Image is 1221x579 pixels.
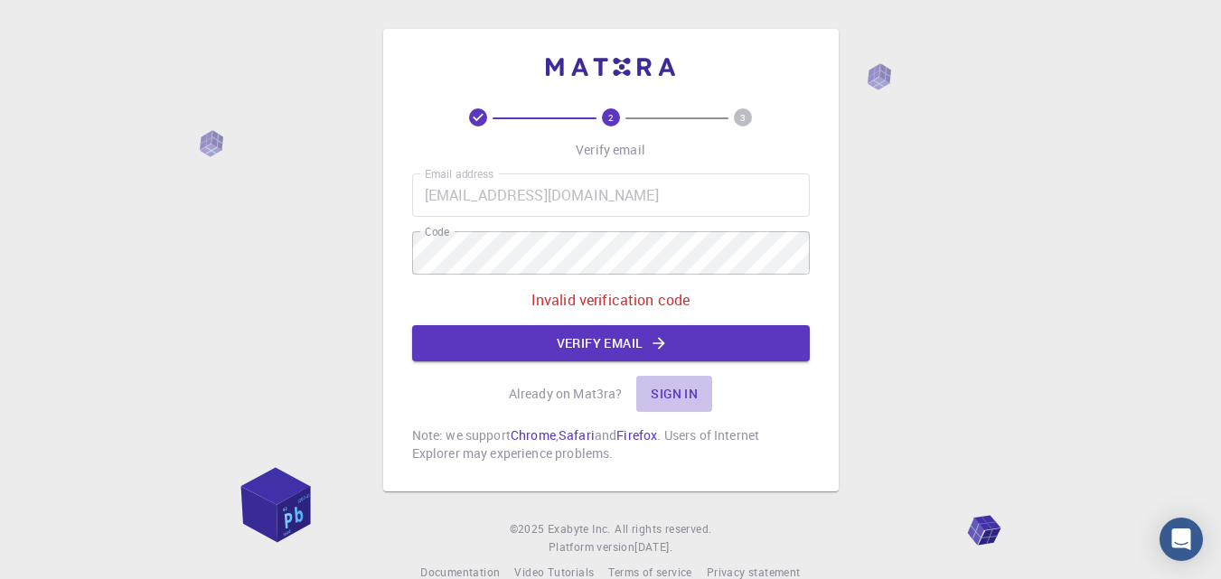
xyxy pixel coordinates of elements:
[634,539,672,554] span: [DATE] .
[509,385,623,403] p: Already on Mat3ra?
[425,166,493,182] label: Email address
[531,289,690,311] p: Invalid verification code
[412,426,810,462] p: Note: we support , and . Users of Internet Explorer may experience problems.
[511,426,556,444] a: Chrome
[412,325,810,361] button: Verify email
[425,224,449,239] label: Code
[420,565,500,579] span: Documentation
[636,376,712,412] button: Sign in
[616,426,657,444] a: Firefox
[634,538,672,556] a: [DATE].
[608,111,614,124] text: 2
[608,565,691,579] span: Terms of service
[549,538,634,556] span: Platform version
[510,520,548,538] span: © 2025
[615,520,711,538] span: All rights reserved.
[548,521,611,536] span: Exabyte Inc.
[514,565,594,579] span: Video Tutorials
[740,111,746,124] text: 3
[548,520,611,538] a: Exabyte Inc.
[1160,518,1203,561] div: Open Intercom Messenger
[559,426,595,444] a: Safari
[707,565,801,579] span: Privacy statement
[576,141,645,159] p: Verify email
